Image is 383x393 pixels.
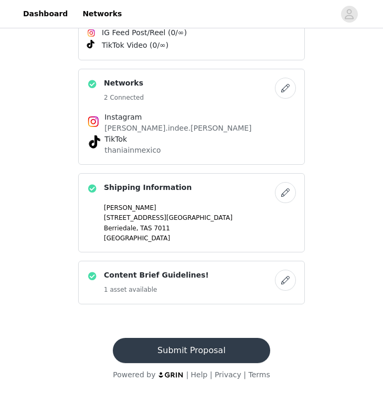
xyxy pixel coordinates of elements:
[158,371,184,378] img: logo
[104,123,279,134] p: [PERSON_NAME].indee.[PERSON_NAME]
[78,173,305,252] div: Shipping Information
[104,270,209,281] h4: Content Brief Guidelines!
[104,213,296,222] p: [STREET_ADDRESS][GEOGRAPHIC_DATA]
[76,2,128,26] a: Networks
[140,225,152,232] span: TAS
[113,338,270,363] button: Submit Proposal
[186,370,189,379] span: |
[87,115,100,128] img: Instagram Icon
[78,261,305,304] div: Content Brief Guidelines!
[104,78,144,89] h4: Networks
[104,112,279,123] h4: Instagram
[104,134,279,145] h4: TikTok
[102,40,168,51] span: TikTok Video (0/∞)
[104,285,209,294] h5: 1 asset available
[102,27,187,38] span: IG Feed Post/Reel (0/∞)
[154,225,170,232] span: 7011
[78,69,305,165] div: Networks
[104,225,139,232] span: Berriedale,
[248,370,270,379] a: Terms
[17,2,74,26] a: Dashboard
[104,93,144,102] h5: 2 Connected
[243,370,246,379] span: |
[344,6,354,23] div: avatar
[191,370,208,379] a: Help
[113,370,155,379] span: Powered by
[104,145,279,156] p: thaniainmexico
[210,370,212,379] span: |
[215,370,241,379] a: Privacy
[104,203,296,213] p: [PERSON_NAME]
[87,29,95,37] img: Instagram Icon
[104,233,296,243] p: [GEOGRAPHIC_DATA]
[104,182,191,193] h4: Shipping Information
